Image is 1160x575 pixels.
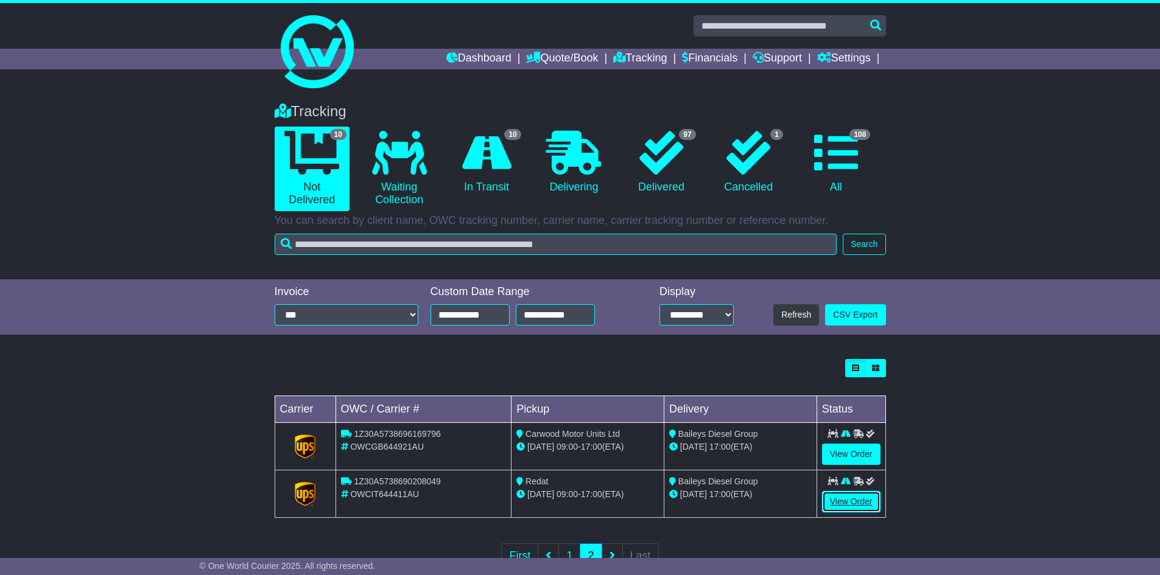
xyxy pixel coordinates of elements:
[680,442,707,451] span: [DATE]
[504,129,521,140] span: 10
[354,429,440,439] span: 1Z30A5738696169796
[682,49,737,69] a: Financials
[557,489,578,499] span: 09:00
[526,49,598,69] a: Quote/Book
[275,214,886,228] p: You can search by client name, OWC tracking number, carrier name, carrier tracking number or refe...
[449,127,524,198] a: 10 In Transit
[659,285,734,299] div: Display
[678,429,758,439] span: Baileys Diesel Group
[773,304,819,326] button: Refresh
[330,129,346,140] span: 10
[581,489,602,499] span: 17:00
[770,129,783,140] span: 1
[536,127,611,198] a: Delivering
[431,285,626,299] div: Custom Date Range
[669,488,812,501] div: (ETA)
[275,285,418,299] div: Invoice
[822,491,881,512] a: View Order
[446,49,511,69] a: Dashboard
[350,442,424,451] span: OWCGB644921AU
[362,127,437,211] a: Waiting Collection
[511,396,664,423] td: Pickup
[527,442,554,451] span: [DATE]
[295,434,315,459] img: GetCarrierServiceLogo
[501,543,538,568] a: First
[664,396,817,423] td: Delivery
[275,127,350,211] a: 10 Not Delivered
[753,49,802,69] a: Support
[354,476,440,486] span: 1Z30A5738690208049
[269,103,892,120] div: Tracking
[679,129,695,140] span: 97
[526,429,620,439] span: Carwood Motor Units Ltd
[817,396,885,423] td: Status
[516,441,659,453] div: - (ETA)
[680,489,707,499] span: [DATE]
[678,476,758,486] span: Baileys Diesel Group
[709,489,731,499] span: 17:00
[350,489,419,499] span: OWCIT644411AU
[275,396,336,423] td: Carrier
[336,396,511,423] td: OWC / Carrier #
[580,543,602,568] a: 2
[624,127,698,198] a: 97 Delivered
[558,543,580,568] a: 1
[557,442,578,451] span: 09:00
[526,476,548,486] span: Redat
[798,127,873,198] a: 108 All
[581,442,602,451] span: 17:00
[709,442,731,451] span: 17:00
[822,444,881,465] a: View Order
[200,561,376,571] span: © One World Courier 2025. All rights reserved.
[849,129,870,140] span: 108
[825,304,885,326] a: CSV Export
[516,488,659,501] div: - (ETA)
[527,489,554,499] span: [DATE]
[817,49,871,69] a: Settings
[843,234,885,255] button: Search
[711,127,786,198] a: 1 Cancelled
[669,441,812,453] div: (ETA)
[295,482,315,506] img: GetCarrierServiceLogo
[613,49,667,69] a: Tracking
